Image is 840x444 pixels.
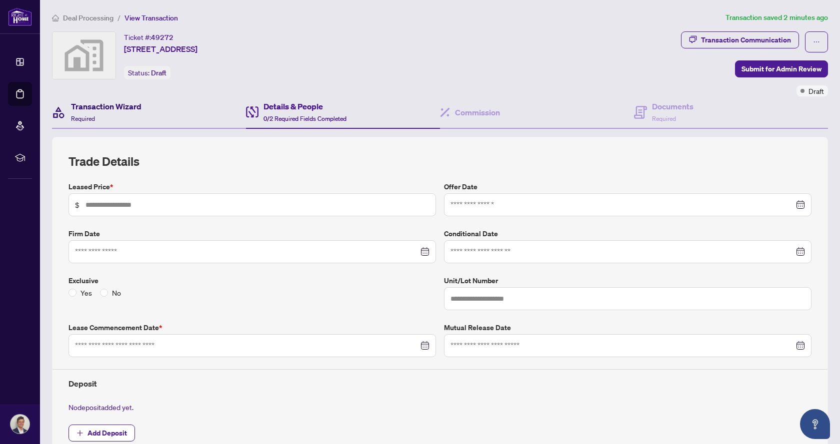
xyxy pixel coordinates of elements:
[151,68,166,77] span: Draft
[68,153,811,169] h2: Trade Details
[68,275,436,286] label: Exclusive
[800,409,830,439] button: Open asap
[68,322,436,333] label: Lease Commencement Date
[444,322,811,333] label: Mutual Release Date
[444,181,811,192] label: Offer Date
[52,14,59,21] span: home
[124,13,178,22] span: View Transaction
[108,287,125,298] span: No
[71,115,95,122] span: Required
[63,13,113,22] span: Deal Processing
[68,181,436,192] label: Leased Price
[735,60,828,77] button: Submit for Admin Review
[813,38,820,45] span: ellipsis
[725,12,828,23] article: Transaction saved 2 minutes ago
[444,228,811,239] label: Conditional Date
[444,275,811,286] label: Unit/Lot Number
[76,287,96,298] span: Yes
[68,378,811,390] h4: Deposit
[124,31,173,43] div: Ticket #:
[68,403,133,412] span: No deposit added yet.
[75,199,79,210] span: $
[52,32,115,79] img: svg%3e
[652,100,693,112] h4: Documents
[263,100,346,112] h4: Details & People
[8,7,32,26] img: logo
[124,43,197,55] span: [STREET_ADDRESS]
[263,115,346,122] span: 0/2 Required Fields Completed
[68,228,436,239] label: Firm Date
[117,12,120,23] li: /
[10,415,29,434] img: Profile Icon
[151,33,173,42] span: 49272
[652,115,676,122] span: Required
[76,430,83,437] span: plus
[68,425,135,442] button: Add Deposit
[681,31,799,48] button: Transaction Communication
[808,85,824,96] span: Draft
[71,100,141,112] h4: Transaction Wizard
[701,32,791,48] div: Transaction Communication
[455,106,500,118] h4: Commission
[124,66,170,79] div: Status:
[741,61,821,77] span: Submit for Admin Review
[87,425,127,441] span: Add Deposit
